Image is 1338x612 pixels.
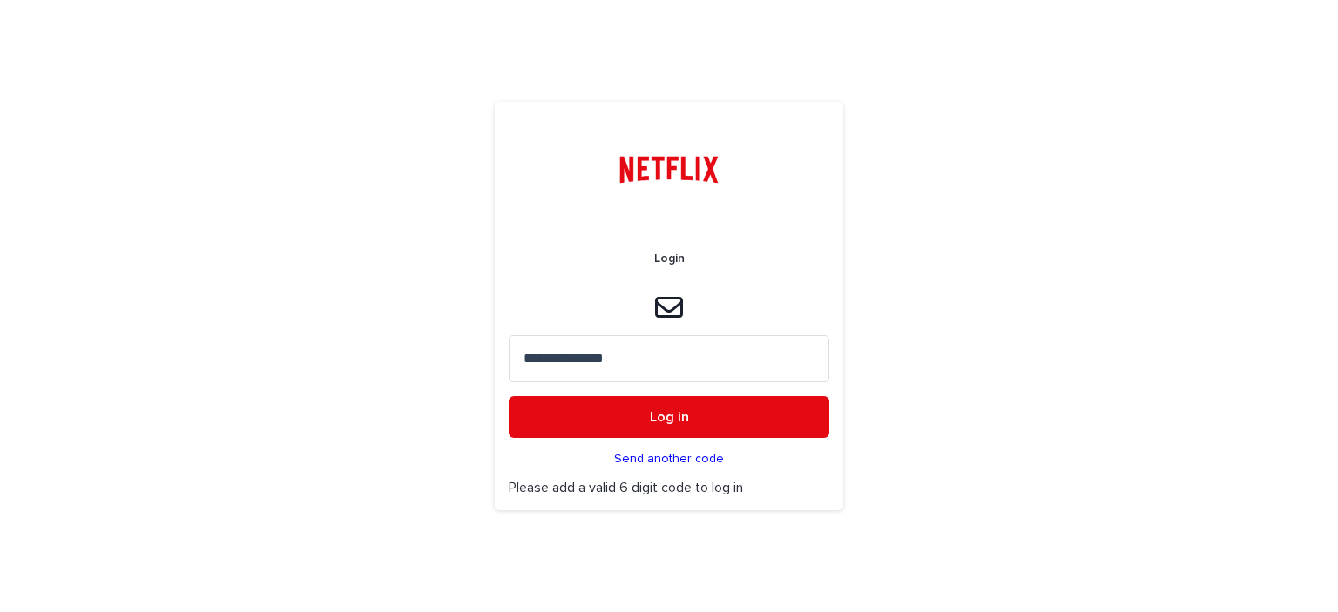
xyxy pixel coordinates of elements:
button: Log in [509,396,829,438]
p: Send another code [614,452,724,467]
img: ifQbXi3ZQGMSEF7WDB7W [607,144,732,196]
span: Log in [650,410,689,424]
p: Please add a valid 6 digit code to log in [509,480,829,496]
h2: Login [654,252,685,266]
